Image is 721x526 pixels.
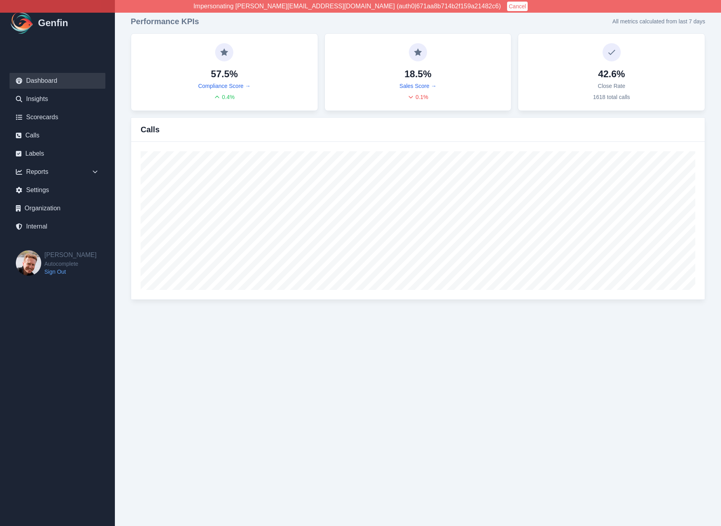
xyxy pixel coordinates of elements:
a: Sales Score → [399,82,436,90]
h4: 18.5% [404,68,431,80]
span: Autocomplete [44,260,97,268]
p: 1618 total calls [593,93,630,101]
button: Cancel [507,2,528,11]
h3: Performance KPIs [131,16,199,27]
a: Internal [10,219,105,234]
h4: 42.6% [598,68,625,80]
h2: [PERSON_NAME] [44,250,97,260]
a: Dashboard [10,73,105,89]
h3: Calls [141,124,160,135]
a: Organization [10,200,105,216]
div: 0.4 % [214,93,235,101]
img: Brian Dunagan [16,250,41,276]
p: All metrics calculated from last 7 days [612,17,705,25]
a: Sign Out [44,268,97,276]
a: Calls [10,128,105,143]
p: Close Rate [598,82,625,90]
a: Insights [10,91,105,107]
div: Reports [10,164,105,180]
h1: Genfin [38,17,68,29]
a: Compliance Score → [198,82,250,90]
div: 0.1 % [408,93,428,101]
a: Labels [10,146,105,162]
a: Settings [10,182,105,198]
h4: 57.5% [211,68,238,80]
img: Logo [10,10,35,36]
a: Scorecards [10,109,105,125]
